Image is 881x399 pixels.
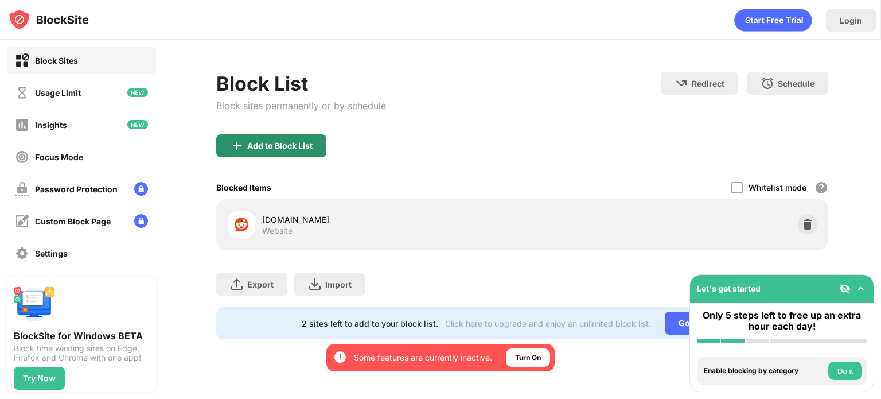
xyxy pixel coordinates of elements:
[333,350,347,364] img: error-circle-white.svg
[35,249,68,258] div: Settings
[8,8,89,31] img: logo-blocksite.svg
[445,319,651,328] div: Click here to upgrade and enjoy an unlimited block list.
[354,352,492,363] div: Some features are currently inactive.
[302,319,438,328] div: 2 sites left to add to your block list.
[262,226,293,236] div: Website
[325,280,352,289] div: Import
[855,283,867,295] img: omni-setup-toggle.svg
[35,88,81,98] div: Usage Limit
[23,374,56,383] div: Try Now
[15,118,29,132] img: insights-off.svg
[262,214,522,226] div: [DOMAIN_NAME]
[35,56,78,65] div: Block Sites
[216,72,386,95] div: Block List
[216,100,386,111] div: Block sites permanently or by schedule
[35,216,111,226] div: Custom Block Page
[127,88,148,97] img: new-icon.svg
[127,120,148,129] img: new-icon.svg
[14,284,55,326] img: push-desktop.svg
[15,86,29,100] img: time-usage-off.svg
[692,79,724,88] div: Redirect
[697,284,761,293] div: Let's get started
[665,312,743,335] div: Go Unlimited
[15,53,29,68] img: block-on.svg
[734,9,812,32] div: animation
[15,150,29,164] img: focus-off.svg
[247,141,313,150] div: Add to Block List
[14,330,149,342] div: BlockSite for Windows BETA
[697,310,867,332] div: Only 5 steps left to free up an extra hour each day!
[216,183,271,192] div: Blocked Items
[35,120,67,130] div: Insights
[778,79,814,88] div: Schedule
[515,352,541,363] div: Turn On
[247,280,274,289] div: Export
[35,152,83,162] div: Focus Mode
[839,283,851,295] img: eye-not-visible.svg
[15,214,29,228] img: customize-block-page-off.svg
[235,218,248,231] img: favicons
[840,16,862,25] div: Login
[828,362,862,380] button: Do it
[134,182,148,196] img: lock-menu.svg
[15,246,29,261] img: settings-off.svg
[14,344,149,362] div: Block time wasting sites on Edge, Firefox and Chrome with one app!
[704,367,825,375] div: Enable blocking by category
[749,183,806,192] div: Whitelist mode
[35,184,118,194] div: Password Protection
[134,214,148,228] img: lock-menu.svg
[15,182,29,196] img: password-protection-off.svg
